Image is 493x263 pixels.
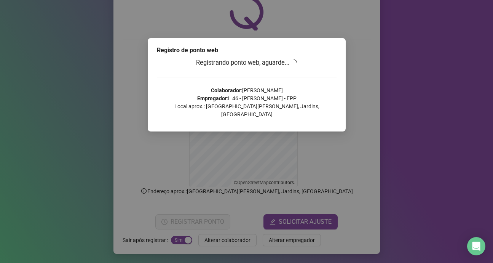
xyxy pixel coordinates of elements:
[290,59,298,67] span: loading
[157,46,337,55] div: Registro de ponto web
[211,87,241,93] strong: Colaborador
[157,87,337,119] p: : [PERSON_NAME] : L 46 - [PERSON_NAME] - EPP Local aprox.: [GEOGRAPHIC_DATA][PERSON_NAME], Jardin...
[467,237,485,255] div: Open Intercom Messenger
[197,95,227,101] strong: Empregador
[157,58,337,68] h3: Registrando ponto web, aguarde...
